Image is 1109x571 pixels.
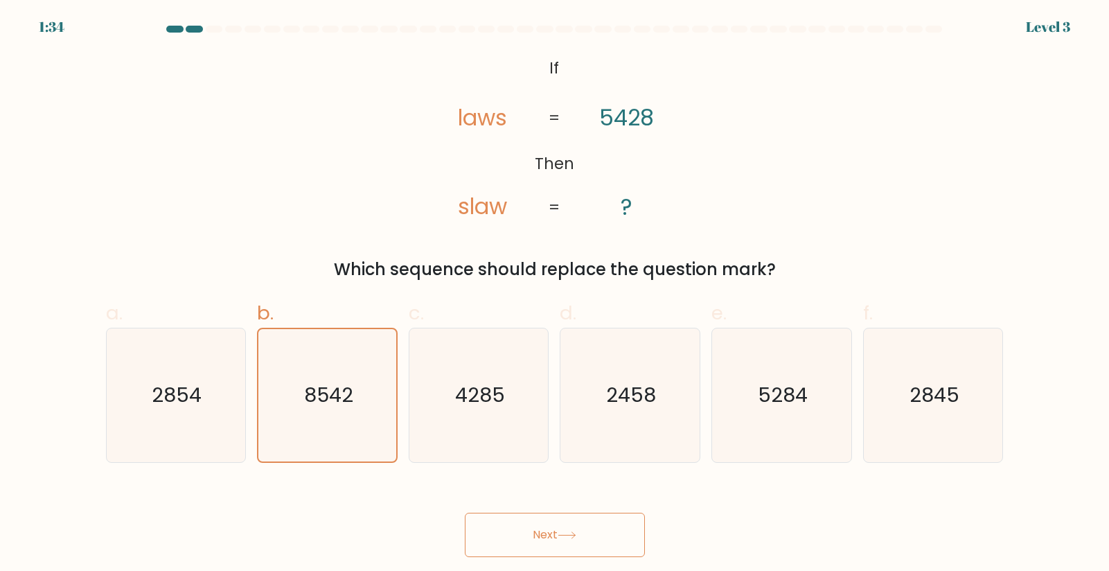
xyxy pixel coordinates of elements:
[409,299,424,326] span: c.
[758,381,808,409] text: 5284
[549,107,560,129] tspan: =
[560,299,576,326] span: d.
[455,381,505,409] text: 4285
[465,513,645,557] button: Next
[257,299,274,326] span: b.
[458,102,507,133] tspan: laws
[304,381,353,409] text: 8542
[152,381,202,409] text: 2854
[549,196,560,218] tspan: =
[607,381,657,409] text: 2458
[599,102,654,133] tspan: 5428
[1026,17,1070,37] div: Level 3
[106,299,123,326] span: a.
[549,57,559,79] tspan: If
[711,299,727,326] span: e.
[416,53,693,224] svg: @import url('[URL][DOMAIN_NAME]);
[114,257,995,282] div: Which sequence should replace the question mark?
[910,381,959,409] text: 2845
[458,191,507,222] tspan: slaw
[863,299,873,326] span: f.
[621,191,632,222] tspan: ?
[535,152,574,175] tspan: Then
[39,17,64,37] div: 1:34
